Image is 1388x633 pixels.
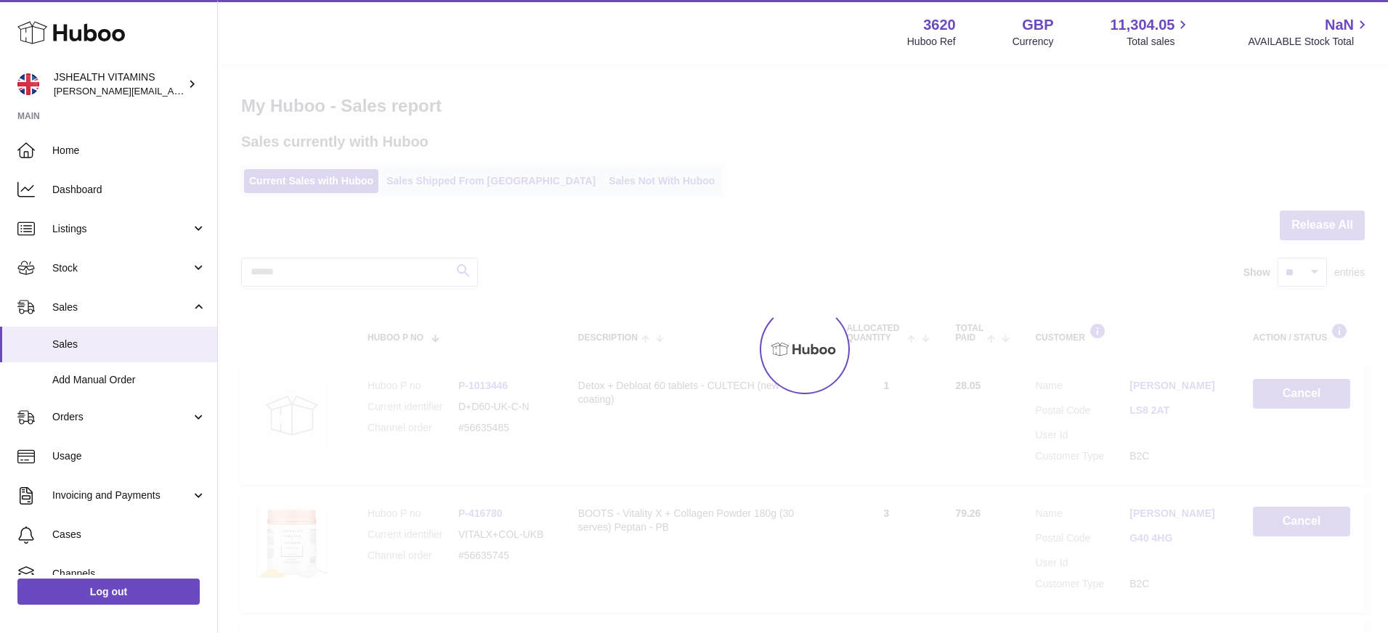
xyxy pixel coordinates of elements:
[1110,15,1174,35] span: 11,304.05
[52,373,206,387] span: Add Manual Order
[923,15,956,35] strong: 3620
[17,73,39,95] img: francesca@jshealthvitamins.com
[52,528,206,542] span: Cases
[52,489,191,502] span: Invoicing and Payments
[1012,35,1054,49] div: Currency
[52,449,206,463] span: Usage
[1248,15,1371,49] a: NaN AVAILABLE Stock Total
[52,410,191,424] span: Orders
[1127,35,1191,49] span: Total sales
[1325,15,1354,35] span: NaN
[52,144,206,158] span: Home
[1248,35,1371,49] span: AVAILABLE Stock Total
[1110,15,1191,49] a: 11,304.05 Total sales
[54,70,184,98] div: JSHEALTH VITAMINS
[52,301,191,314] span: Sales
[54,85,291,97] span: [PERSON_NAME][EMAIL_ADDRESS][DOMAIN_NAME]
[52,567,206,581] span: Channels
[52,338,206,351] span: Sales
[17,579,200,605] a: Log out
[52,261,191,275] span: Stock
[1022,15,1053,35] strong: GBP
[52,183,206,197] span: Dashboard
[52,222,191,236] span: Listings
[907,35,956,49] div: Huboo Ref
